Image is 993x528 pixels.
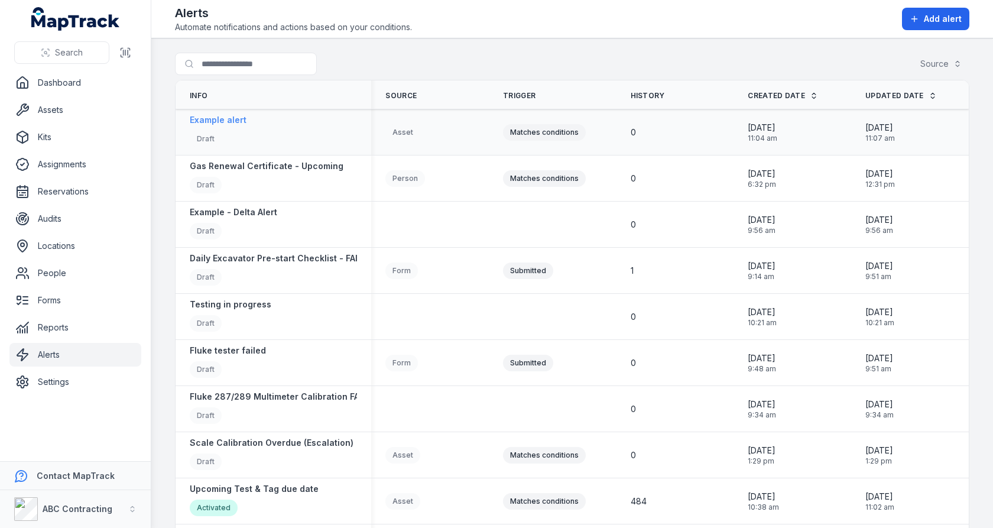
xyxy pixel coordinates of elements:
div: Draft [190,131,222,147]
span: 9:34 am [748,410,776,420]
time: 20/08/2025, 9:34:28 am [748,399,776,420]
span: 0 [631,311,636,323]
span: 9:48 am [748,364,776,374]
a: Gas Renewal Certificate - UpcomingDraft [190,160,343,196]
span: 9:51 am [865,272,893,281]
span: [DATE] [748,168,776,180]
strong: Contact MapTrack [37,471,115,481]
a: Example alertDraft [190,114,246,150]
div: Matches conditions [503,447,586,464]
time: 20/08/2025, 9:34:28 am [865,399,894,420]
a: Reports [9,316,141,339]
time: 02/09/2025, 11:07:36 am [865,122,895,143]
span: 484 [631,495,647,507]
div: Draft [190,361,222,378]
span: 10:38 am [748,503,779,512]
div: Matches conditions [503,124,586,141]
time: 22/08/2025, 9:56:51 am [865,214,893,235]
time: 20/08/2025, 10:21:31 am [865,306,894,328]
time: 26/08/2025, 6:32:52 pm [748,168,776,189]
span: 10:21 am [748,318,777,328]
time: 20/08/2025, 9:48:54 am [748,352,776,374]
span: [DATE] [865,399,894,410]
div: Matches conditions [503,170,586,187]
span: 9:56 am [748,226,775,235]
a: Kits [9,125,141,149]
strong: Scale Calibration Overdue (Escalation) [190,437,353,449]
time: 29/08/2025, 9:51:03 am [865,260,893,281]
span: 11:02 am [865,503,894,512]
time: 29/08/2025, 11:02:06 am [865,491,894,512]
div: Draft [190,269,222,286]
div: Matches conditions [503,493,586,510]
div: Activated [190,500,238,516]
span: Trigger [503,91,536,101]
a: People [9,261,141,285]
strong: Upcoming Test & Tag due date [190,483,319,495]
span: [DATE] [748,352,776,364]
a: Created Date [748,91,818,101]
time: 22/08/2025, 9:14:11 am [748,260,775,281]
span: [DATE] [865,491,894,503]
span: 0 [631,173,636,184]
a: Fluke 287/289 Multimeter Calibration FAILEDDraft [190,391,377,427]
a: Testing in progressDraft [190,299,271,335]
span: 9:34 am [865,410,894,420]
time: 02/09/2025, 11:04:55 am [748,122,777,143]
a: Settings [9,370,141,394]
a: Updated Date [865,91,937,101]
span: [DATE] [748,260,775,272]
strong: Example alert [190,114,246,126]
span: 10:21 am [865,318,894,328]
time: 18/08/2025, 1:29:33 pm [748,445,775,466]
time: 28/08/2025, 12:31:14 pm [865,168,895,189]
span: 0 [631,403,636,415]
div: Form [385,263,418,279]
div: Submitted [503,355,553,371]
a: Audits [9,207,141,231]
span: 9:14 am [748,272,775,281]
span: 0 [631,127,636,138]
span: [DATE] [748,214,775,226]
a: Daily Excavator Pre-start Checklist - FAIL or Risk Identified ALERTDraft [190,252,464,289]
span: [DATE] [748,491,779,503]
div: Submitted [503,263,553,279]
span: Add alert [924,13,962,25]
span: 9:51 am [865,364,893,374]
a: Fluke tester failedDraft [190,345,266,381]
span: 0 [631,449,636,461]
span: [DATE] [865,168,895,180]
strong: ABC Contracting [43,504,112,514]
strong: Gas Renewal Certificate - Upcoming [190,160,343,172]
span: [DATE] [748,122,777,134]
a: Forms [9,289,141,312]
strong: Fluke tester failed [190,345,266,357]
strong: Daily Excavator Pre-start Checklist - FAIL or Risk Identified ALERT [190,252,464,264]
span: Created Date [748,91,805,101]
span: 12:31 pm [865,180,895,189]
time: 12/08/2025, 10:38:29 am [748,491,779,512]
span: Automate notifications and actions based on your conditions. [175,21,412,33]
span: [DATE] [748,399,776,410]
div: Form [385,355,418,371]
a: Reservations [9,180,141,203]
span: [DATE] [748,445,775,456]
span: 11:07 am [865,134,895,143]
a: Assignments [9,153,141,176]
div: Asset [385,447,420,464]
div: Asset [385,493,420,510]
span: 0 [631,357,636,369]
span: 11:04 am [748,134,777,143]
button: Source [913,53,969,75]
time: 18/08/2025, 1:29:48 pm [865,445,893,466]
div: Draft [190,407,222,424]
span: 1:29 pm [865,456,893,466]
strong: Fluke 287/289 Multimeter Calibration FAILED [190,391,377,403]
span: 1 [631,265,634,277]
time: 20/08/2025, 10:21:31 am [748,306,777,328]
span: 9:56 am [865,226,893,235]
span: Search [55,47,83,59]
span: [DATE] [748,306,777,318]
span: [DATE] [865,122,895,134]
a: Example - Delta AlertDraft [190,206,277,242]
